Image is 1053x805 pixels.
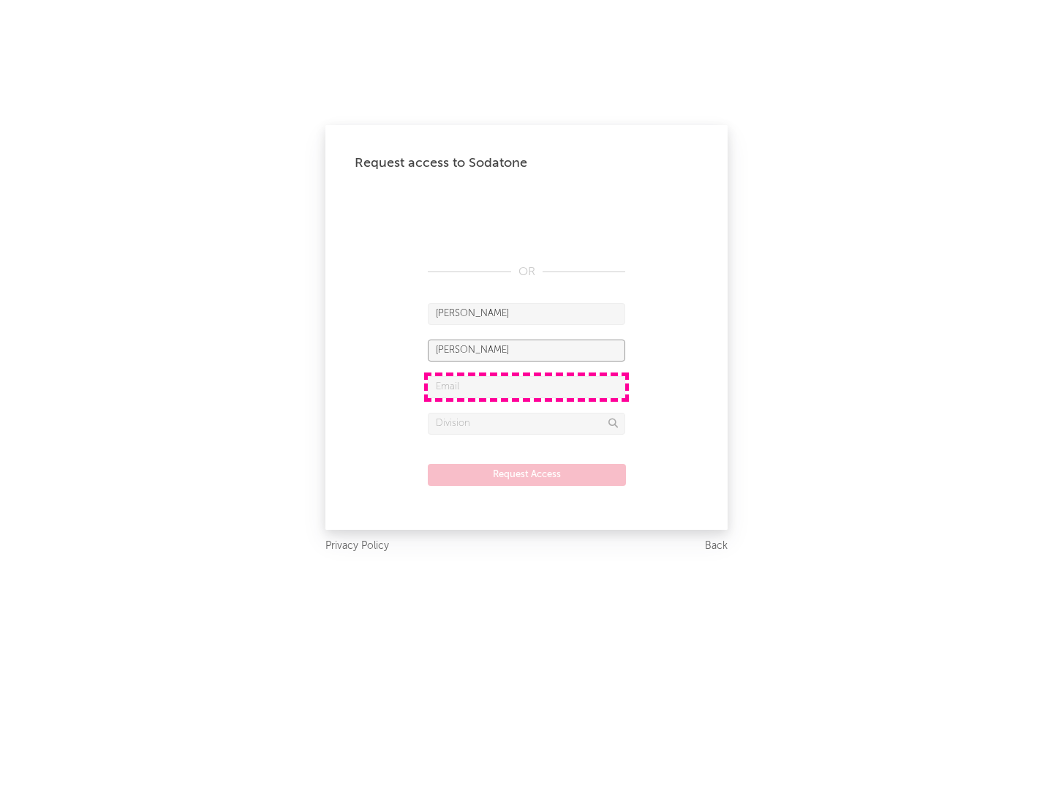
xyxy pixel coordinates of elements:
[355,154,698,172] div: Request access to Sodatone
[428,464,626,486] button: Request Access
[705,537,728,555] a: Back
[428,263,625,281] div: OR
[428,303,625,325] input: First Name
[428,413,625,435] input: Division
[325,537,389,555] a: Privacy Policy
[428,376,625,398] input: Email
[428,340,625,362] input: Last Name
